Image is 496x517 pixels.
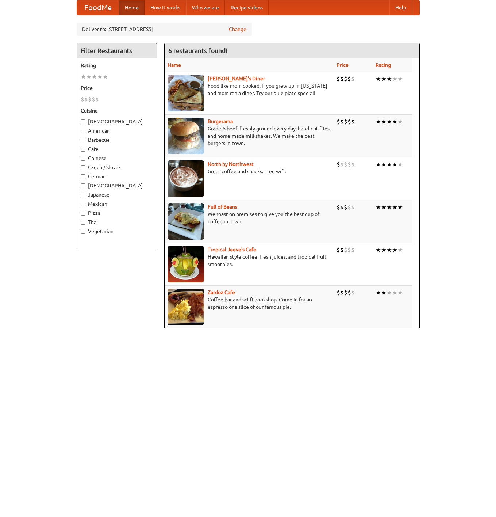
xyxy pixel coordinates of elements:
[81,211,85,216] input: Pizza
[344,160,347,168] li: $
[208,247,256,252] a: Tropical Jeeve's Cafe
[81,202,85,206] input: Mexican
[77,43,157,58] h4: Filter Restaurants
[229,26,246,33] a: Change
[376,160,381,168] li: ★
[168,203,204,240] img: beans.jpg
[347,160,351,168] li: $
[376,246,381,254] li: ★
[81,218,153,226] label: Thai
[337,203,340,211] li: $
[81,229,85,234] input: Vegetarian
[389,0,412,15] a: Help
[351,203,355,211] li: $
[381,118,387,126] li: ★
[387,289,392,297] li: ★
[397,160,403,168] li: ★
[168,118,204,154] img: burgerama.jpg
[397,118,403,126] li: ★
[344,203,347,211] li: $
[208,118,233,124] b: Burgerama
[81,200,153,208] label: Mexican
[340,246,344,254] li: $
[387,203,392,211] li: ★
[81,156,85,161] input: Chinese
[168,125,331,147] p: Grade A beef, freshly ground every day, hand-cut fries, and home-made milkshakes. We make the bes...
[387,118,392,126] li: ★
[351,75,355,83] li: $
[392,75,397,83] li: ★
[145,0,186,15] a: How it works
[392,246,397,254] li: ★
[208,289,235,295] a: Zardoz Cafe
[376,118,381,126] li: ★
[340,289,344,297] li: $
[168,82,331,97] p: Food like mom cooked, if you grew up in [US_STATE] and mom ran a diner. Try our blue plate special!
[208,161,254,167] a: North by Northwest
[81,138,85,142] input: Barbecue
[81,182,153,189] label: [DEMOGRAPHIC_DATA]
[186,0,225,15] a: Who we are
[81,95,84,103] li: $
[376,289,381,297] li: ★
[387,75,392,83] li: ★
[81,191,153,198] label: Japanese
[77,23,252,36] div: Deliver to: [STREET_ADDRESS]
[397,203,403,211] li: ★
[86,73,92,81] li: ★
[397,75,403,83] li: ★
[397,289,403,297] li: ★
[81,165,85,170] input: Czech / Slovak
[168,62,181,68] a: Name
[92,95,95,103] li: $
[119,0,145,15] a: Home
[347,246,351,254] li: $
[168,296,331,311] p: Coffee bar and sci-fi bookshop. Come in for an espresso or a slice of our famous pie.
[347,203,351,211] li: $
[81,119,85,124] input: [DEMOGRAPHIC_DATA]
[351,246,355,254] li: $
[81,174,85,179] input: German
[81,155,153,162] label: Chinese
[81,136,153,144] label: Barbecue
[340,75,344,83] li: $
[351,160,355,168] li: $
[88,95,92,103] li: $
[340,203,344,211] li: $
[168,210,331,225] p: We roast on premises to give you the best cup of coffee in town.
[168,289,204,325] img: zardoz.jpg
[95,95,99,103] li: $
[337,118,340,126] li: $
[168,168,331,175] p: Great coffee and snacks. Free wifi.
[392,118,397,126] li: ★
[397,246,403,254] li: ★
[81,127,153,134] label: American
[347,75,351,83] li: $
[347,118,351,126] li: $
[376,75,381,83] li: ★
[381,246,387,254] li: ★
[81,107,153,114] h5: Cuisine
[337,246,340,254] li: $
[351,118,355,126] li: $
[77,0,119,15] a: FoodMe
[381,289,387,297] li: ★
[381,203,387,211] li: ★
[81,183,85,188] input: [DEMOGRAPHIC_DATA]
[81,209,153,217] label: Pizza
[387,160,392,168] li: ★
[344,289,347,297] li: $
[81,84,153,92] h5: Price
[340,160,344,168] li: $
[208,76,265,81] a: [PERSON_NAME]'s Diner
[376,62,391,68] a: Rating
[92,73,97,81] li: ★
[81,145,153,153] label: Cafe
[168,253,331,268] p: Hawaiian style coffee, fresh juices, and tropical fruit smoothies.
[81,73,86,81] li: ★
[344,118,347,126] li: $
